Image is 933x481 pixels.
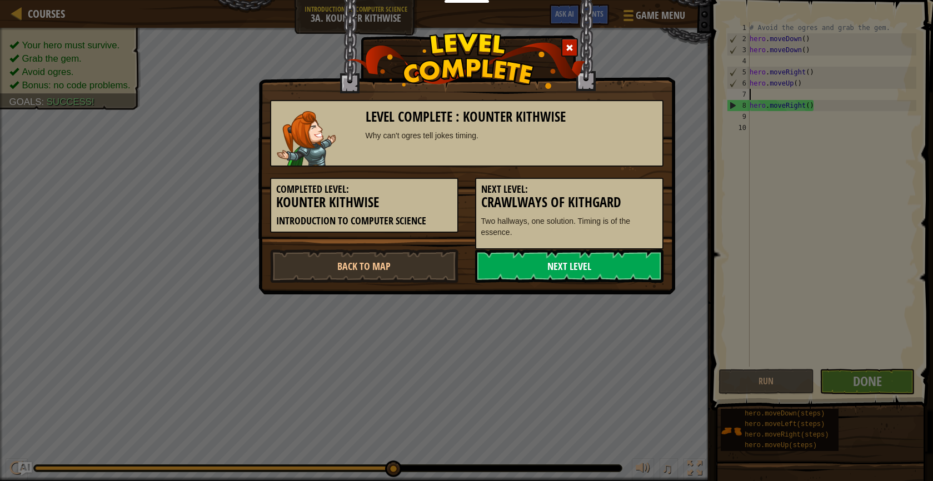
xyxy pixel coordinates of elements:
img: captain.png [277,111,336,166]
div: Why can't ogres tell jokes timing. [366,130,657,141]
h5: Completed Level: [276,184,452,195]
img: level_complete.png [347,33,586,89]
h3: Kounter Kithwise [276,195,452,210]
a: Next Level [475,249,663,283]
p: Two hallways, one solution. Timing is of the essence. [481,216,657,238]
a: Back to Map [270,249,458,283]
h5: Introduction to Computer Science [276,216,452,227]
h3: Level Complete : Kounter Kithwise [366,109,657,124]
h3: Crawlways of Kithgard [481,195,657,210]
h5: Next Level: [481,184,657,195]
